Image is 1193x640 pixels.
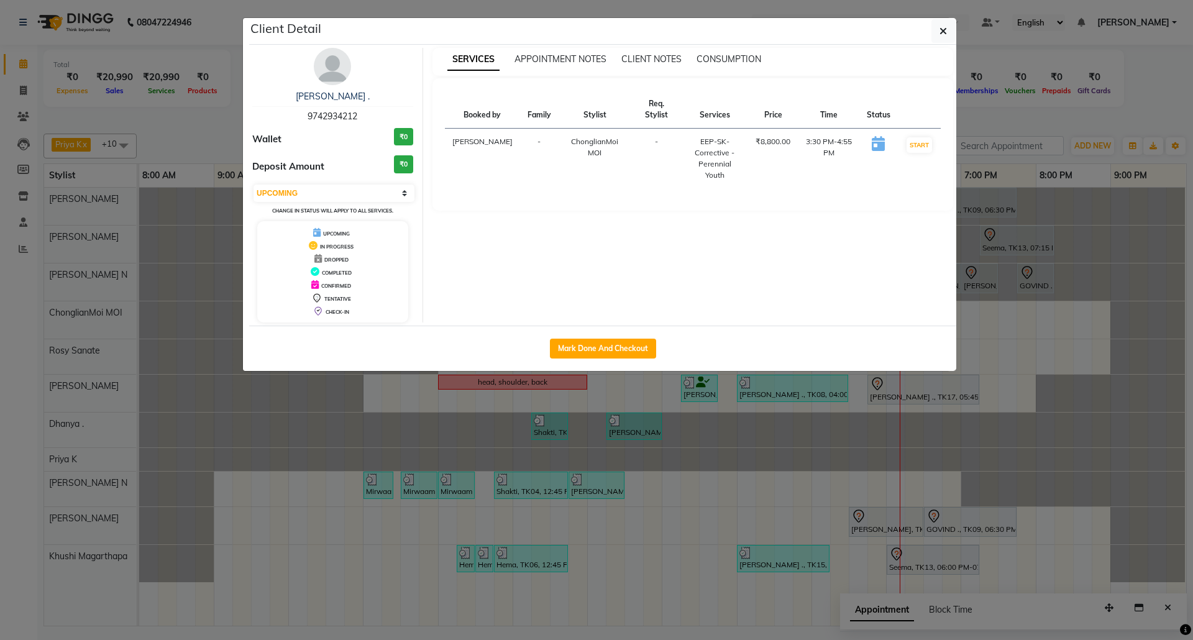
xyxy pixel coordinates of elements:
th: Time [798,91,859,129]
th: Req. Stylist [631,91,682,129]
h3: ₹0 [394,128,413,146]
span: COMPLETED [322,270,352,276]
th: Booked by [445,91,520,129]
td: [PERSON_NAME] [445,129,520,189]
h3: ₹0 [394,155,413,173]
a: [PERSON_NAME] . [296,91,370,102]
span: Wallet [252,132,281,147]
td: - [631,129,682,189]
th: Family [520,91,559,129]
span: CLIENT NOTES [621,53,682,65]
h5: Client Detail [250,19,321,38]
span: CHECK-IN [326,309,349,315]
span: CONFIRMED [321,283,351,289]
span: IN PROGRESS [320,244,354,250]
span: SERVICES [447,48,500,71]
th: Stylist [559,91,631,129]
span: 9742934212 [308,111,357,122]
img: avatar [314,48,351,85]
td: - [520,129,559,189]
div: EEP-SK-Corrective - Perennial Youth [688,136,741,181]
td: 3:30 PM-4:55 PM [798,129,859,189]
span: UPCOMING [323,231,350,237]
th: Status [859,91,898,129]
span: CONSUMPTION [697,53,761,65]
th: Price [748,91,798,129]
span: DROPPED [324,257,349,263]
button: Mark Done And Checkout [550,339,656,359]
span: TENTATIVE [324,296,351,302]
button: START [907,137,932,153]
span: APPOINTMENT NOTES [514,53,606,65]
small: Change in status will apply to all services. [272,208,393,214]
span: Deposit Amount [252,160,324,174]
div: ₹8,800.00 [756,136,790,147]
span: ChonglianMoi MOI [571,137,618,157]
th: Services [681,91,748,129]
